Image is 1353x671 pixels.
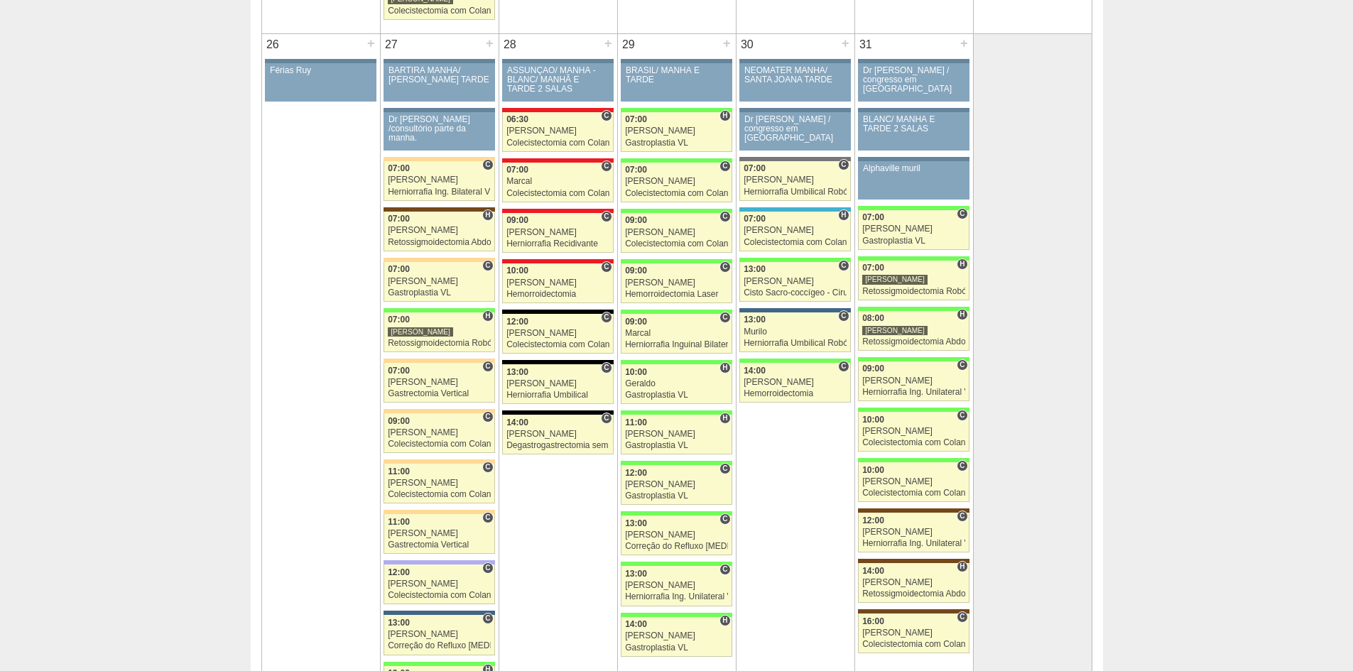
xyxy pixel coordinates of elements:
[388,440,491,449] div: Colecistectomia com Colangiografia VL
[739,207,850,212] div: Key: Neomater
[839,34,852,53] div: +
[858,408,969,412] div: Key: Brasil
[625,266,647,276] span: 09:00
[625,177,728,186] div: [PERSON_NAME]
[384,514,494,554] a: C 11:00 [PERSON_NAME] Gastrectomia Vertical
[719,362,730,373] span: Hospital
[601,110,612,121] span: Consultório
[388,315,410,324] span: 07:00
[625,317,647,327] span: 09:00
[739,63,850,102] a: NEOMATER MANHÃ/ SANTA JOANA TARDE
[384,108,494,112] div: Key: Aviso
[502,112,613,152] a: C 06:30 [PERSON_NAME] Colecistectomia com Colangiografia VL
[502,59,613,63] div: Key: Aviso
[862,539,965,548] div: Herniorrafia Ing. Unilateral VL
[625,468,647,478] span: 12:00
[739,59,850,63] div: Key: Aviso
[838,159,849,170] span: Consultório
[625,542,728,551] div: Correção do Refluxo [MEDICAL_DATA] esofágico Robótico
[502,410,613,415] div: Key: Blanc
[719,463,730,474] span: Consultório
[739,112,850,151] a: Dr [PERSON_NAME] / congresso em [GEOGRAPHIC_DATA]
[384,359,494,363] div: Key: Bartira
[388,339,491,348] div: Retossigmoidectomia Robótica
[744,163,766,173] span: 07:00
[621,613,732,617] div: Key: Brasil
[858,210,969,250] a: C 07:00 [PERSON_NAME] Gastroplastia VL
[625,430,728,439] div: [PERSON_NAME]
[502,163,613,202] a: C 07:00 Marcal Colecistectomia com Colangiografia VL
[384,363,494,403] a: C 07:00 [PERSON_NAME] Gastrectomia Vertical
[862,477,965,486] div: [PERSON_NAME]
[381,34,403,55] div: 27
[625,581,728,590] div: [PERSON_NAME]
[739,359,850,363] div: Key: Brasil
[388,175,491,185] div: [PERSON_NAME]
[621,263,732,303] a: C 09:00 [PERSON_NAME] Hemorroidectomia Laser
[388,6,491,16] div: Colecistectomia com Colangiografia VL
[482,209,493,221] span: Hospital
[719,513,730,525] span: Consultório
[388,467,410,476] span: 11:00
[482,462,493,473] span: Consultório
[506,391,609,400] div: Herniorrafia Umbilical
[862,388,965,397] div: Herniorrafia Ing. Unilateral VL
[388,66,490,84] div: BARTIRA MANHÃ/ [PERSON_NAME] TARDE
[625,379,728,388] div: Geraldo
[862,427,965,436] div: [PERSON_NAME]
[862,263,884,273] span: 07:00
[506,441,609,450] div: Degastrogastrectomia sem vago
[388,428,491,437] div: [PERSON_NAME]
[858,508,969,513] div: Key: Santa Joana
[862,325,928,336] div: [PERSON_NAME]
[744,115,846,143] div: Dr [PERSON_NAME] / congresso em [GEOGRAPHIC_DATA]
[621,364,732,404] a: H 10:00 Geraldo Gastroplastia VL
[621,566,732,606] a: C 13:00 [PERSON_NAME] Herniorrafia Ing. Unilateral VL
[719,564,730,575] span: Consultório
[858,256,969,261] div: Key: Brasil
[388,115,490,143] div: Dr [PERSON_NAME] /consultório parte da manha.
[388,641,491,650] div: Correção do Refluxo [MEDICAL_DATA] esofágico Robótico
[265,63,376,102] a: Férias Ruy
[862,212,884,222] span: 07:00
[601,160,612,172] span: Consultório
[388,238,491,247] div: Retossigmoidectomia Abdominal VL
[621,511,732,515] div: Key: Brasil
[744,277,847,286] div: [PERSON_NAME]
[506,228,609,237] div: [PERSON_NAME]
[621,163,732,202] a: C 07:00 [PERSON_NAME] Colecistectomia com Colangiografia VL
[739,161,850,201] a: C 07:00 [PERSON_NAME] Herniorrafia Umbilical Robótica
[858,59,969,63] div: Key: Aviso
[744,187,847,197] div: Herniorrafia Umbilical Robótica
[262,34,284,55] div: 26
[744,66,846,84] div: NEOMATER MANHÃ/ SANTA JOANA TARDE
[625,631,728,640] div: [PERSON_NAME]
[384,262,494,302] a: C 07:00 [PERSON_NAME] Gastroplastia VL
[506,418,528,427] span: 14:00
[502,259,613,263] div: Key: Assunção
[744,339,847,348] div: Herniorrafia Umbilical Robótica
[719,261,730,273] span: Consultório
[625,592,728,601] div: Herniorrafia Ing. Unilateral VL
[388,618,410,628] span: 13:00
[719,160,730,172] span: Consultório
[862,628,965,638] div: [PERSON_NAME]
[625,491,728,501] div: Gastroplastia VL
[388,226,491,235] div: [PERSON_NAME]
[482,613,493,624] span: Consultório
[957,359,967,371] span: Consultório
[506,138,609,148] div: Colecistectomia com Colangiografia VL
[506,177,609,186] div: Marcal
[744,366,766,376] span: 14:00
[482,361,493,372] span: Consultório
[719,413,730,424] span: Hospital
[384,464,494,503] a: C 11:00 [PERSON_NAME] Colecistectomia com Colangiografia VL
[621,562,732,566] div: Key: Brasil
[384,258,494,262] div: Key: Bartira
[388,277,491,286] div: [PERSON_NAME]
[384,59,494,63] div: Key: Aviso
[863,164,965,173] div: Alphaville muril
[858,462,969,502] a: C 10:00 [PERSON_NAME] Colecistectomia com Colangiografia VL
[601,413,612,424] span: Consultório
[506,379,609,388] div: [PERSON_NAME]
